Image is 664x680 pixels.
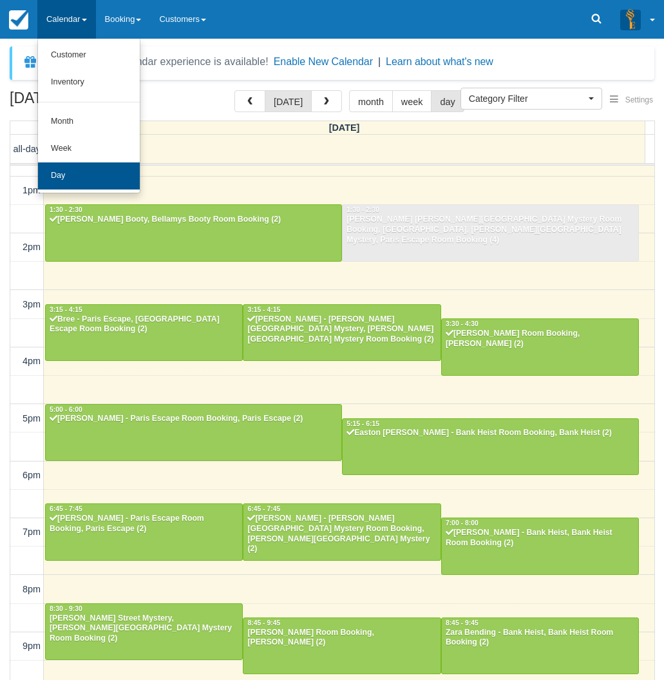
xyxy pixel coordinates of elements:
div: [PERSON_NAME] - [PERSON_NAME][GEOGRAPHIC_DATA] Mystery, [PERSON_NAME][GEOGRAPHIC_DATA] Mystery Ro... [247,315,437,345]
div: [PERSON_NAME] Booty, Bellamys Booty Room Booking (2) [49,215,338,225]
div: A new Booking Calendar experience is available! [43,54,269,70]
a: 6:45 - 7:45[PERSON_NAME] - [PERSON_NAME][GEOGRAPHIC_DATA] Mystery Room Booking, [PERSON_NAME][GEO... [243,503,441,560]
span: 6:45 - 7:45 [50,505,82,512]
a: 3:15 - 4:15Bree - Paris Escape, [GEOGRAPHIC_DATA] Escape Room Booking (2) [45,304,243,361]
a: Inventory [38,69,140,96]
span: 4pm [23,356,41,366]
span: 6pm [23,470,41,480]
span: 3:15 - 4:15 [247,306,280,313]
button: day [431,90,464,112]
button: Settings [602,91,661,110]
span: 6:45 - 7:45 [247,505,280,512]
a: 7:00 - 8:00[PERSON_NAME] - Bank Heist, Bank Heist Room Booking (2) [441,518,639,574]
span: 8pm [23,584,41,594]
img: A3 [620,9,641,30]
span: Settings [625,95,653,104]
span: 3pm [23,299,41,309]
a: 1:30 - 2:30[PERSON_NAME] [PERSON_NAME][GEOGRAPHIC_DATA] Mystery Room Booking, [GEOGRAPHIC_DATA], ... [342,204,639,261]
span: 1:30 - 2:30 [50,206,82,213]
span: 5:00 - 6:00 [50,406,82,413]
div: [PERSON_NAME] - [PERSON_NAME][GEOGRAPHIC_DATA] Mystery Room Booking, [PERSON_NAME][GEOGRAPHIC_DAT... [247,514,437,555]
span: 3:30 - 4:30 [446,320,479,327]
a: 8:45 - 9:45Zara Bending - Bank Heist, Bank Heist Room Booking (2) [441,617,639,674]
span: all-day [14,144,41,154]
span: 1pm [23,185,41,195]
span: 3:15 - 4:15 [50,306,82,313]
ul: Calendar [37,39,140,193]
span: 8:30 - 9:30 [50,605,82,612]
span: 7:00 - 8:00 [446,520,479,527]
div: [PERSON_NAME] [PERSON_NAME][GEOGRAPHIC_DATA] Mystery Room Booking, [GEOGRAPHIC_DATA], [PERSON_NAM... [346,215,635,246]
span: 1:30 - 2:30 [346,206,379,213]
div: [PERSON_NAME] Room Booking, [PERSON_NAME] (2) [445,329,635,349]
a: 5:00 - 6:00[PERSON_NAME] - Paris Escape Room Booking, Paris Escape (2) [45,404,342,461]
button: week [392,90,432,112]
a: 1:30 - 2:30[PERSON_NAME] Booty, Bellamys Booty Room Booking (2) [45,204,342,261]
div: [PERSON_NAME] - Bank Heist, Bank Heist Room Booking (2) [445,528,635,549]
span: [DATE] [329,122,360,133]
a: 5:15 - 6:15Easton [PERSON_NAME] - Bank Heist Room Booking, Bank Heist (2) [342,418,639,475]
div: [PERSON_NAME] - Paris Escape Room Booking, Paris Escape (2) [49,514,239,534]
button: Enable New Calendar [274,55,373,68]
span: 5:15 - 6:15 [346,420,379,427]
a: 3:30 - 4:30[PERSON_NAME] Room Booking, [PERSON_NAME] (2) [441,318,639,375]
div: Bree - Paris Escape, [GEOGRAPHIC_DATA] Escape Room Booking (2) [49,315,239,335]
div: Zara Bending - Bank Heist, Bank Heist Room Booking (2) [445,628,635,648]
button: month [349,90,393,112]
a: 6:45 - 7:45[PERSON_NAME] - Paris Escape Room Booking, Paris Escape (2) [45,503,243,560]
span: 2pm [23,242,41,252]
a: Day [38,162,140,189]
span: 5pm [23,413,41,423]
span: 9pm [23,641,41,651]
a: Week [38,135,140,162]
button: Category Filter [460,88,602,110]
a: Customer [38,42,140,69]
a: 3:15 - 4:15[PERSON_NAME] - [PERSON_NAME][GEOGRAPHIC_DATA] Mystery, [PERSON_NAME][GEOGRAPHIC_DATA]... [243,304,441,361]
a: Month [38,108,140,135]
button: [DATE] [265,90,312,112]
span: | [378,56,381,67]
div: [PERSON_NAME] Room Booking, [PERSON_NAME] (2) [247,628,437,648]
h2: [DATE] [10,90,173,114]
a: 8:45 - 9:45[PERSON_NAME] Room Booking, [PERSON_NAME] (2) [243,617,441,674]
div: [PERSON_NAME] - Paris Escape Room Booking, Paris Escape (2) [49,414,338,424]
span: Category Filter [469,92,585,105]
span: 7pm [23,527,41,537]
div: Easton [PERSON_NAME] - Bank Heist Room Booking, Bank Heist (2) [346,428,635,438]
a: 8:30 - 9:30[PERSON_NAME] Street Mystery, [PERSON_NAME][GEOGRAPHIC_DATA] Mystery Room Booking (2) [45,603,243,660]
div: [PERSON_NAME] Street Mystery, [PERSON_NAME][GEOGRAPHIC_DATA] Mystery Room Booking (2) [49,614,239,645]
img: checkfront-main-nav-mini-logo.png [9,10,28,30]
span: 8:45 - 9:45 [247,619,280,627]
a: Learn about what's new [386,56,493,67]
span: 8:45 - 9:45 [446,619,479,627]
